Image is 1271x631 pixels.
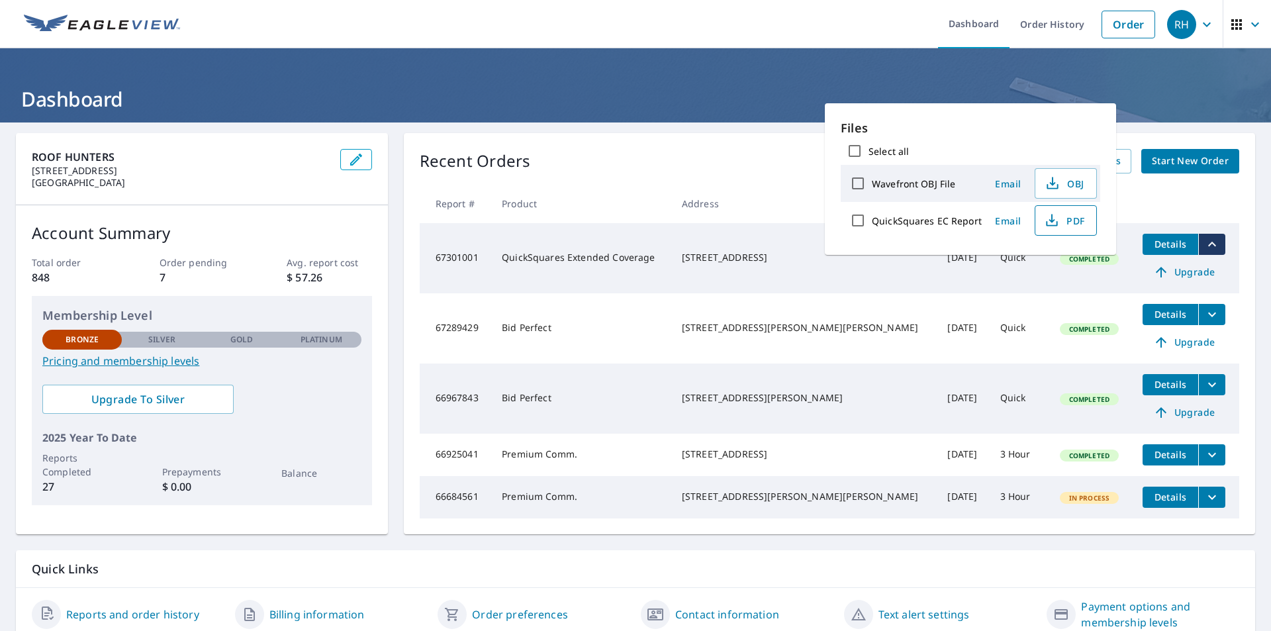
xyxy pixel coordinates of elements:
[1143,332,1225,353] a: Upgrade
[491,364,671,434] td: Bid Perfect
[1102,11,1155,38] a: Order
[491,434,671,476] td: Premium Comm.
[472,607,568,622] a: Order preferences
[32,165,330,177] p: [STREET_ADDRESS]
[1081,599,1239,630] a: Payment options and membership levels
[1061,254,1117,264] span: Completed
[872,177,955,190] label: Wavefront OBJ File
[287,256,371,269] p: Avg. report cost
[872,215,982,227] label: QuickSquares EC Report
[420,476,492,518] td: 66684561
[990,364,1049,434] td: Quick
[24,15,180,34] img: EV Logo
[1143,487,1198,508] button: detailsBtn-66684561
[160,256,244,269] p: Order pending
[1143,234,1198,255] button: detailsBtn-67301001
[269,607,365,622] a: Billing information
[1143,444,1198,465] button: detailsBtn-66925041
[671,184,937,223] th: Address
[987,173,1029,194] button: Email
[1198,304,1225,325] button: filesDropdownBtn-67289429
[1151,405,1217,420] span: Upgrade
[1143,304,1198,325] button: detailsBtn-67289429
[1151,491,1190,503] span: Details
[1043,213,1086,228] span: PDF
[66,607,199,622] a: Reports and order history
[1035,168,1097,199] button: OBJ
[990,223,1049,293] td: Quick
[1152,153,1229,170] span: Start New Order
[937,223,989,293] td: [DATE]
[841,119,1100,137] p: Files
[160,269,244,285] p: 7
[42,307,361,324] p: Membership Level
[287,269,371,285] p: $ 57.26
[1198,487,1225,508] button: filesDropdownBtn-66684561
[682,490,927,503] div: [STREET_ADDRESS][PERSON_NAME][PERSON_NAME]
[32,256,117,269] p: Total order
[937,293,989,364] td: [DATE]
[1151,334,1217,350] span: Upgrade
[42,385,234,414] a: Upgrade To Silver
[32,149,330,165] p: ROOF HUNTERS
[1151,264,1217,280] span: Upgrade
[162,465,242,479] p: Prepayments
[420,364,492,434] td: 66967843
[937,434,989,476] td: [DATE]
[42,430,361,446] p: 2025 Year To Date
[230,334,253,346] p: Gold
[1043,175,1086,191] span: OBJ
[992,215,1024,227] span: Email
[491,184,671,223] th: Product
[491,476,671,518] td: Premium Comm.
[16,85,1255,113] h1: Dashboard
[1198,444,1225,465] button: filesDropdownBtn-66925041
[162,479,242,495] p: $ 0.00
[491,223,671,293] td: QuickSquares Extended Coverage
[32,269,117,285] p: 848
[42,353,361,369] a: Pricing and membership levels
[420,434,492,476] td: 66925041
[420,184,492,223] th: Report #
[491,293,671,364] td: Bid Perfect
[53,392,223,407] span: Upgrade To Silver
[682,391,927,405] div: [STREET_ADDRESS][PERSON_NAME]
[420,223,492,293] td: 67301001
[1061,324,1117,334] span: Completed
[32,561,1239,577] p: Quick Links
[682,251,927,264] div: [STREET_ADDRESS]
[1143,402,1225,423] a: Upgrade
[869,145,909,158] label: Select all
[937,364,989,434] td: [DATE]
[992,177,1024,190] span: Email
[1198,234,1225,255] button: filesDropdownBtn-67301001
[675,607,779,622] a: Contact information
[878,607,970,622] a: Text alert settings
[1061,395,1117,404] span: Completed
[990,293,1049,364] td: Quick
[1141,149,1239,173] a: Start New Order
[42,479,122,495] p: 27
[1167,10,1196,39] div: RH
[682,448,927,461] div: [STREET_ADDRESS]
[1061,493,1118,503] span: In Process
[420,293,492,364] td: 67289429
[1143,262,1225,283] a: Upgrade
[1151,238,1190,250] span: Details
[1035,205,1097,236] button: PDF
[682,321,927,334] div: [STREET_ADDRESS][PERSON_NAME][PERSON_NAME]
[1151,308,1190,320] span: Details
[148,334,176,346] p: Silver
[281,466,361,480] p: Balance
[66,334,99,346] p: Bronze
[1151,448,1190,461] span: Details
[990,476,1049,518] td: 3 Hour
[1061,451,1117,460] span: Completed
[990,434,1049,476] td: 3 Hour
[32,177,330,189] p: [GEOGRAPHIC_DATA]
[987,211,1029,231] button: Email
[1143,374,1198,395] button: detailsBtn-66967843
[301,334,342,346] p: Platinum
[1198,374,1225,395] button: filesDropdownBtn-66967843
[420,149,531,173] p: Recent Orders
